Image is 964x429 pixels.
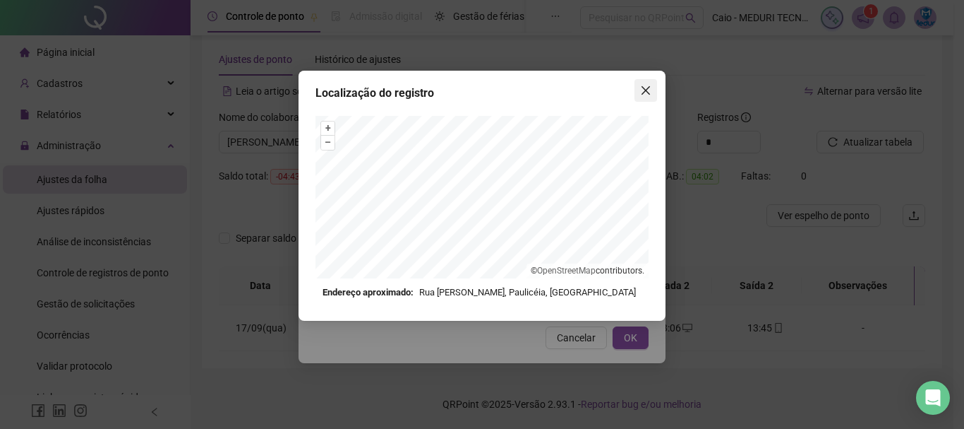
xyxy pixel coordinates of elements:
div: Rua [PERSON_NAME], Paulicéia, [GEOGRAPHIC_DATA] [323,286,641,300]
span: close [640,85,651,96]
div: Localização do registro [315,85,649,102]
a: OpenStreetMap [537,266,596,276]
button: + [321,122,335,135]
button: – [321,136,335,149]
li: © contributors. [531,266,644,276]
button: Close [634,79,657,102]
div: Open Intercom Messenger [916,381,950,415]
strong: Endereço aproximado: [323,286,414,300]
